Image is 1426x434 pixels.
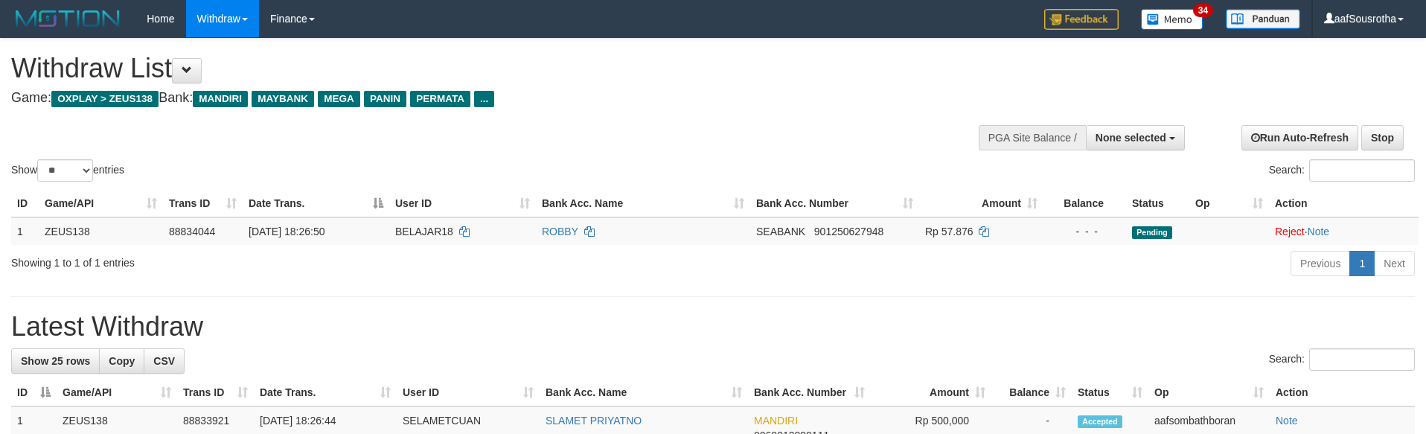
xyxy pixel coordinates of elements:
span: MANDIRI [754,415,798,427]
div: PGA Site Balance / [979,125,1086,150]
span: ... [474,91,494,107]
h4: Game: Bank: [11,91,936,106]
th: Bank Acc. Name: activate to sort column ascending [540,379,748,406]
span: MEGA [318,91,360,107]
th: Date Trans.: activate to sort column descending [243,190,389,217]
th: Amount: activate to sort column ascending [871,379,991,406]
a: Next [1374,251,1415,276]
a: Previous [1291,251,1350,276]
span: Show 25 rows [21,355,90,367]
th: Bank Acc. Number: activate to sort column ascending [750,190,919,217]
th: Balance [1043,190,1126,217]
span: Accepted [1078,415,1122,428]
div: Showing 1 to 1 of 1 entries [11,249,583,270]
label: Search: [1269,348,1415,371]
a: Show 25 rows [11,348,100,374]
th: Amount: activate to sort column ascending [919,190,1043,217]
span: 34 [1193,4,1213,17]
th: Trans ID: activate to sort column ascending [163,190,243,217]
span: None selected [1096,132,1166,144]
a: SLAMET PRIYATNO [546,415,642,427]
a: ROBBY [542,226,578,237]
a: Run Auto-Refresh [1241,125,1358,150]
label: Show entries [11,159,124,182]
input: Search: [1309,159,1415,182]
td: ZEUS138 [39,217,163,245]
h1: Latest Withdraw [11,312,1415,342]
a: Stop [1361,125,1404,150]
th: ID [11,190,39,217]
th: Op: activate to sort column ascending [1148,379,1270,406]
h1: Withdraw List [11,54,936,83]
th: User ID: activate to sort column ascending [397,379,540,406]
span: Rp 57.876 [925,226,973,237]
span: BELAJAR18 [395,226,453,237]
th: Action [1269,190,1419,217]
td: · [1269,217,1419,245]
th: Status: activate to sort column ascending [1072,379,1148,406]
a: Copy [99,348,144,374]
img: Button%20Memo.svg [1141,9,1203,30]
button: None selected [1086,125,1185,150]
th: Game/API: activate to sort column ascending [57,379,177,406]
span: MANDIRI [193,91,248,107]
input: Search: [1309,348,1415,371]
span: 88834044 [169,226,215,237]
th: Action [1270,379,1415,406]
th: Date Trans.: activate to sort column ascending [254,379,397,406]
a: CSV [144,348,185,374]
a: Reject [1275,226,1305,237]
img: Feedback.jpg [1044,9,1119,30]
th: Game/API: activate to sort column ascending [39,190,163,217]
th: Balance: activate to sort column ascending [991,379,1072,406]
th: User ID: activate to sort column ascending [389,190,536,217]
span: OXPLAY > ZEUS138 [51,91,159,107]
th: Bank Acc. Name: activate to sort column ascending [536,190,750,217]
span: Copy [109,355,135,367]
span: PANIN [364,91,406,107]
div: - - - [1049,224,1120,239]
span: [DATE] 18:26:50 [249,226,324,237]
a: 1 [1349,251,1375,276]
th: ID: activate to sort column descending [11,379,57,406]
span: Copy 901250627948 to clipboard [814,226,883,237]
th: Bank Acc. Number: activate to sort column ascending [748,379,871,406]
span: MAYBANK [252,91,314,107]
a: Note [1308,226,1330,237]
span: PERMATA [410,91,470,107]
img: MOTION_logo.png [11,7,124,30]
img: panduan.png [1226,9,1300,29]
span: CSV [153,355,175,367]
label: Search: [1269,159,1415,182]
th: Status [1126,190,1189,217]
span: Pending [1132,226,1172,239]
th: Op: activate to sort column ascending [1189,190,1269,217]
span: SEABANK [756,226,805,237]
select: Showentries [37,159,93,182]
a: Note [1276,415,1298,427]
th: Trans ID: activate to sort column ascending [177,379,254,406]
td: 1 [11,217,39,245]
